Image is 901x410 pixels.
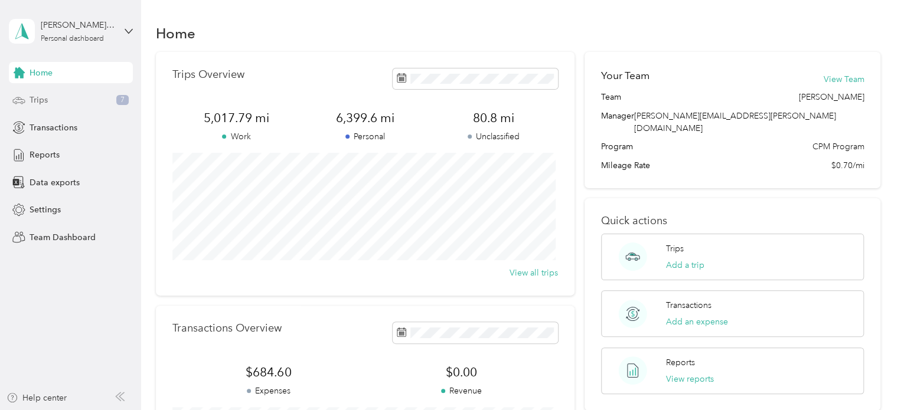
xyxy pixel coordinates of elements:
[798,91,864,103] span: [PERSON_NAME]
[812,140,864,153] span: CPM Program
[429,130,558,143] p: Unclassified
[666,299,711,311] p: Transactions
[823,73,864,86] button: View Team
[172,110,301,126] span: 5,017.79 mi
[429,110,558,126] span: 80.8 mi
[510,267,558,279] button: View all trips
[666,316,728,328] button: Add an expense
[601,140,633,153] span: Program
[831,159,864,172] span: $0.70/mi
[601,68,649,83] h2: Your Team
[30,204,61,216] span: Settings
[156,27,195,40] h1: Home
[30,176,80,189] span: Data exports
[41,35,104,42] div: Personal dashboard
[666,259,704,271] button: Add a trip
[30,149,60,161] span: Reports
[601,215,864,227] p: Quick actions
[30,231,96,244] span: Team Dashboard
[172,68,244,81] p: Trips Overview
[30,67,53,79] span: Home
[835,344,901,410] iframe: Everlance-gr Chat Button Frame
[601,91,621,103] span: Team
[301,110,429,126] span: 6,399.6 mi
[172,385,365,397] p: Expenses
[30,122,77,134] span: Transactions
[666,242,684,255] p: Trips
[365,385,557,397] p: Revenue
[41,19,115,31] div: [PERSON_NAME] [PERSON_NAME]
[116,95,129,106] span: 7
[601,110,634,135] span: Manager
[365,364,557,381] span: $0.00
[666,356,695,369] p: Reports
[301,130,429,143] p: Personal
[634,111,836,133] span: [PERSON_NAME][EMAIL_ADDRESS][PERSON_NAME][DOMAIN_NAME]
[666,373,714,385] button: View reports
[6,392,67,404] button: Help center
[172,322,282,334] p: Transactions Overview
[172,130,301,143] p: Work
[172,364,365,381] span: $684.60
[30,94,48,106] span: Trips
[601,159,650,172] span: Mileage Rate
